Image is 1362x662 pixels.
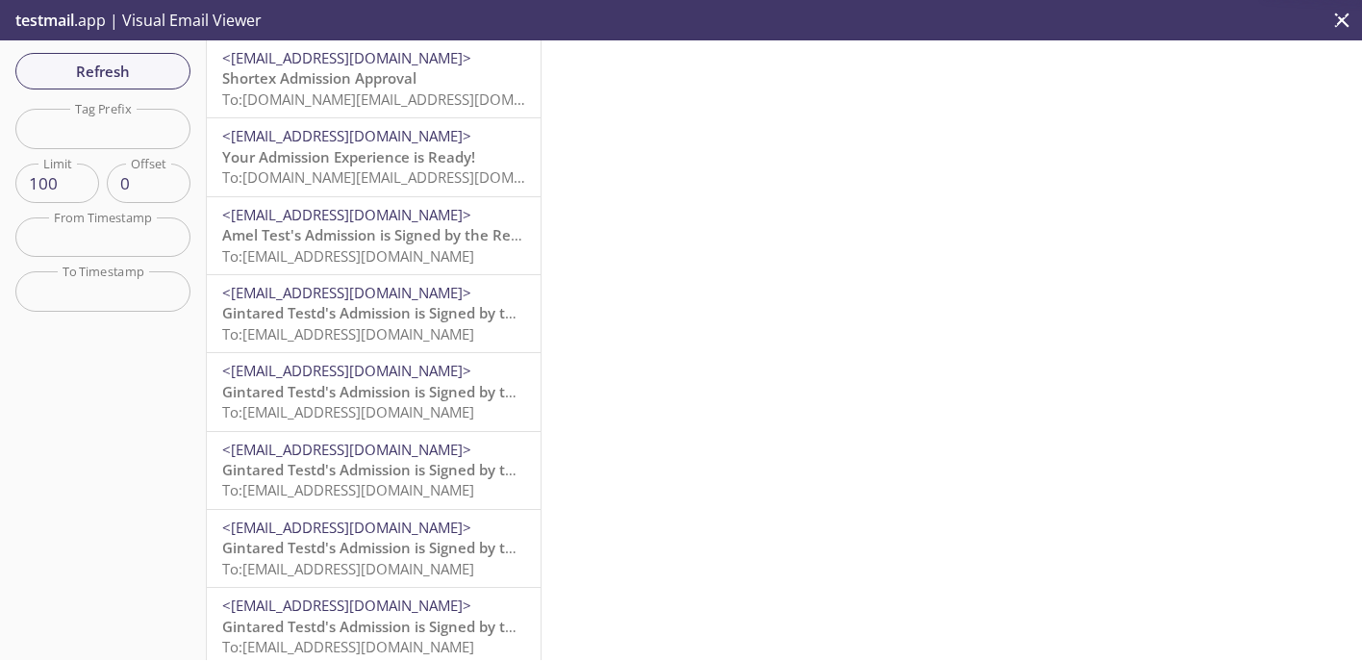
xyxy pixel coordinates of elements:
[207,432,541,509] div: <[EMAIL_ADDRESS][DOMAIN_NAME]>Gintared Testd's Admission is Signed by the ResidentTo:[EMAIL_ADDRE...
[222,637,474,656] span: To: [EMAIL_ADDRESS][DOMAIN_NAME]
[222,559,474,578] span: To: [EMAIL_ADDRESS][DOMAIN_NAME]
[222,324,474,344] span: To: [EMAIL_ADDRESS][DOMAIN_NAME]
[222,225,554,244] span: Amel Test's Admission is Signed by the Resident
[222,48,471,67] span: <[EMAIL_ADDRESS][DOMAIN_NAME]>
[222,518,471,537] span: <[EMAIL_ADDRESS][DOMAIN_NAME]>
[222,460,589,479] span: Gintared Testd's Admission is Signed by the Resident
[222,538,589,557] span: Gintared Testd's Admission is Signed by the Resident
[222,283,471,302] span: <[EMAIL_ADDRESS][DOMAIN_NAME]>
[31,59,175,84] span: Refresh
[222,402,474,421] span: To: [EMAIL_ADDRESS][DOMAIN_NAME]
[222,89,588,109] span: To: [DOMAIN_NAME][EMAIL_ADDRESS][DOMAIN_NAME]
[207,197,541,274] div: <[EMAIL_ADDRESS][DOMAIN_NAME]>Amel Test's Admission is Signed by the ResidentTo:[EMAIL_ADDRESS][D...
[222,205,471,224] span: <[EMAIL_ADDRESS][DOMAIN_NAME]>
[222,480,474,499] span: To: [EMAIL_ADDRESS][DOMAIN_NAME]
[207,275,541,352] div: <[EMAIL_ADDRESS][DOMAIN_NAME]>Gintared Testd's Admission is Signed by the ResidentTo:[EMAIL_ADDRE...
[222,303,589,322] span: Gintared Testd's Admission is Signed by the Resident
[222,246,474,266] span: To: [EMAIL_ADDRESS][DOMAIN_NAME]
[222,617,589,636] span: Gintared Testd's Admission is Signed by the Resident
[222,147,475,166] span: Your Admission Experience is Ready!
[222,596,471,615] span: <[EMAIL_ADDRESS][DOMAIN_NAME]>
[222,68,416,88] span: Shortex Admission Approval
[222,126,471,145] span: <[EMAIL_ADDRESS][DOMAIN_NAME]>
[15,10,74,31] span: testmail
[207,118,541,195] div: <[EMAIL_ADDRESS][DOMAIN_NAME]>Your Admission Experience is Ready!To:[DOMAIN_NAME][EMAIL_ADDRESS][...
[207,40,541,117] div: <[EMAIL_ADDRESS][DOMAIN_NAME]>Shortex Admission ApprovalTo:[DOMAIN_NAME][EMAIL_ADDRESS][DOMAIN_NAME]
[15,53,190,89] button: Refresh
[222,167,588,187] span: To: [DOMAIN_NAME][EMAIL_ADDRESS][DOMAIN_NAME]
[222,382,589,401] span: Gintared Testd's Admission is Signed by the Resident
[222,361,471,380] span: <[EMAIL_ADDRESS][DOMAIN_NAME]>
[207,353,541,430] div: <[EMAIL_ADDRESS][DOMAIN_NAME]>Gintared Testd's Admission is Signed by the ResidentTo:[EMAIL_ADDRE...
[222,440,471,459] span: <[EMAIL_ADDRESS][DOMAIN_NAME]>
[207,510,541,587] div: <[EMAIL_ADDRESS][DOMAIN_NAME]>Gintared Testd's Admission is Signed by the ResidentTo:[EMAIL_ADDRE...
